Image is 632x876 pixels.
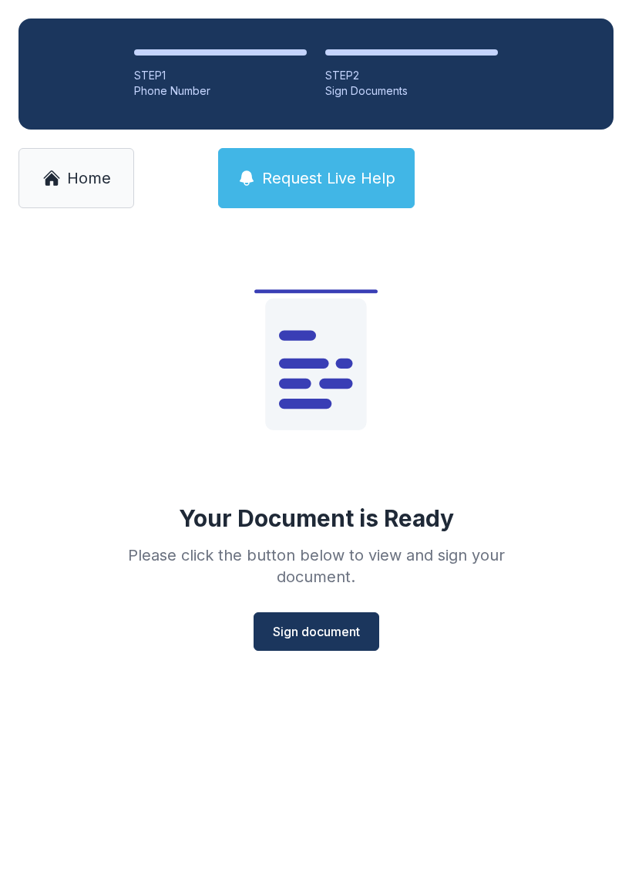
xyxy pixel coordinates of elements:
div: Please click the button below to view and sign your document. [94,544,538,588]
span: Sign document [273,622,360,641]
span: Request Live Help [262,167,395,189]
div: Sign Documents [325,83,498,99]
div: STEP 2 [325,68,498,83]
div: Your Document is Ready [179,504,454,532]
span: Home [67,167,111,189]
div: Phone Number [134,83,307,99]
div: STEP 1 [134,68,307,83]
